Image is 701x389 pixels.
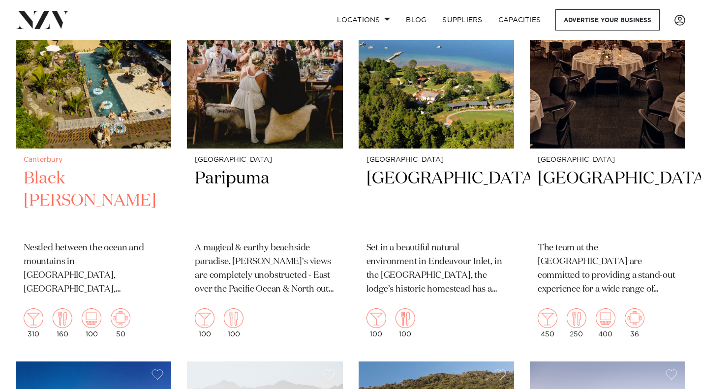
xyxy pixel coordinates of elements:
[366,308,386,328] img: cocktail.png
[625,308,644,338] div: 36
[195,168,335,234] h2: Paripuma
[195,156,335,164] small: [GEOGRAPHIC_DATA]
[24,168,163,234] h2: Black [PERSON_NAME]
[195,241,335,297] p: A magical & earthy beachside paradise, [PERSON_NAME]'s views are completely unobstructed - East o...
[24,241,163,297] p: Nestled between the ocean and mountains in [GEOGRAPHIC_DATA], [GEOGRAPHIC_DATA], [GEOGRAPHIC_DATA...
[538,308,557,338] div: 450
[195,308,214,328] img: cocktail.png
[567,308,586,328] img: dining.png
[366,308,386,338] div: 100
[366,168,506,234] h2: [GEOGRAPHIC_DATA]
[538,308,557,328] img: cocktail.png
[625,308,644,328] img: meeting.png
[111,308,130,328] img: meeting.png
[434,9,490,30] a: SUPPLIERS
[82,308,101,338] div: 100
[538,241,677,297] p: The team at the [GEOGRAPHIC_DATA] are committed to providing a stand-out experience for a wide ra...
[538,168,677,234] h2: [GEOGRAPHIC_DATA]
[396,308,415,328] img: dining.png
[538,156,677,164] small: [GEOGRAPHIC_DATA]
[366,156,506,164] small: [GEOGRAPHIC_DATA]
[224,308,244,328] img: dining.png
[53,308,72,338] div: 160
[24,308,43,328] img: cocktail.png
[16,11,69,29] img: nzv-logo.png
[596,308,615,328] img: theatre.png
[555,9,660,30] a: Advertise your business
[366,241,506,297] p: Set in a beautiful natural environment in Endeavour Inlet, in the [GEOGRAPHIC_DATA], the lodge’s ...
[396,308,415,338] div: 100
[24,308,43,338] div: 310
[398,9,434,30] a: BLOG
[596,308,615,338] div: 400
[82,308,101,328] img: theatre.png
[53,308,72,328] img: dining.png
[567,308,586,338] div: 250
[329,9,398,30] a: Locations
[490,9,549,30] a: Capacities
[195,308,214,338] div: 100
[24,156,163,164] small: Canterbury
[224,308,244,338] div: 100
[111,308,130,338] div: 50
